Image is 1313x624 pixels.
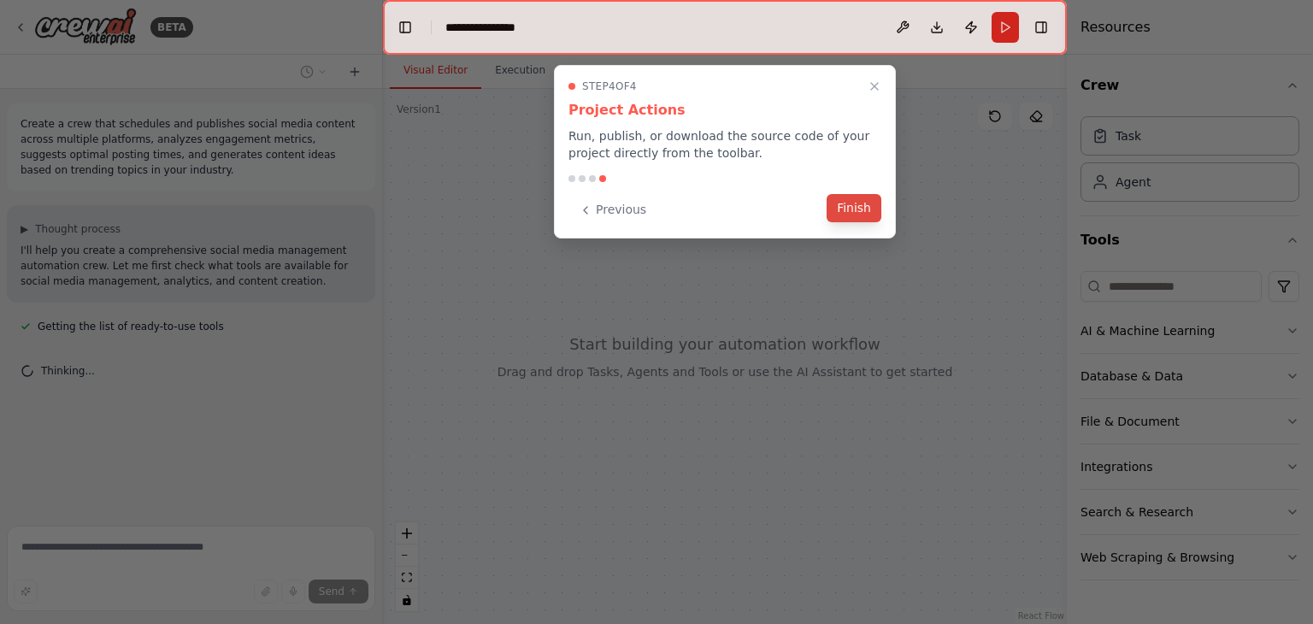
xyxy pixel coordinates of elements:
[393,15,417,39] button: Hide left sidebar
[568,100,881,121] h3: Project Actions
[582,79,637,93] span: Step 4 of 4
[864,76,885,97] button: Close walkthrough
[568,196,656,224] button: Previous
[827,194,881,222] button: Finish
[568,127,881,162] p: Run, publish, or download the source code of your project directly from the toolbar.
